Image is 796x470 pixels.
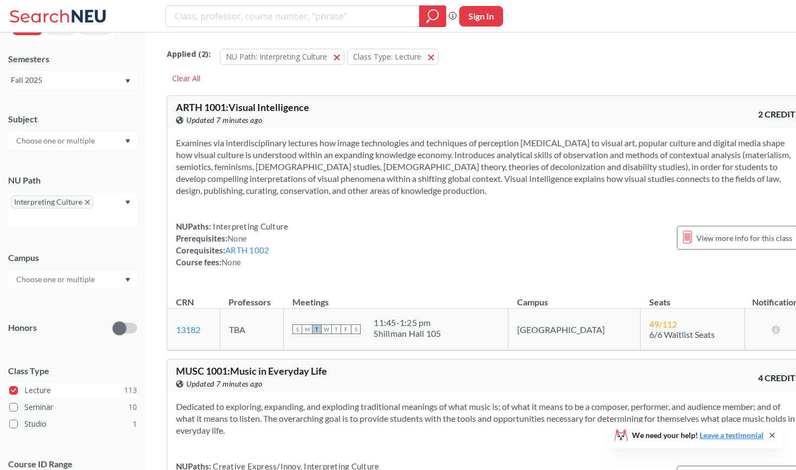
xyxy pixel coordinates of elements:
span: T [312,324,322,334]
span: None [227,233,247,243]
a: Leave a testimonial [700,430,764,440]
span: ARTH 1001 : Visual Intelligence [176,101,309,113]
svg: Dropdown arrow [125,200,131,205]
span: Class Type: Lecture [353,51,421,62]
span: Class Type [8,365,137,377]
button: Sign In [459,6,503,27]
p: Honors [8,322,37,334]
div: Fall 2025Dropdown arrow [8,71,137,89]
a: ARTH 1002 [225,245,269,255]
span: M [302,324,312,334]
svg: Dropdown arrow [125,79,131,83]
span: Updated 7 minutes ago [186,114,263,126]
div: Subject [8,113,137,125]
div: magnifying glass [419,5,446,27]
div: Dropdown arrow [8,270,137,289]
div: Clear All [167,70,206,87]
span: 49 / 112 [649,319,677,329]
span: Interpreting CultureX to remove pill [11,195,93,208]
span: S [292,324,302,334]
span: T [331,324,341,334]
div: Semesters [8,53,137,65]
div: Fall 2025 [11,74,124,86]
div: 11:45 - 1:25 pm [374,317,441,328]
div: Shillman Hall 105 [374,328,441,339]
label: Studio [9,417,137,431]
input: Class, professor, course number, "phrase" [174,7,412,25]
button: NU Path: Interpreting Culture [220,49,344,65]
button: Class Type: Lecture [347,49,439,65]
input: Choose one or multiple [11,273,102,286]
div: NU Path [8,174,137,186]
td: [GEOGRAPHIC_DATA] [508,309,641,350]
span: Updated 7 minutes ago [186,378,263,390]
a: 13182 [176,324,200,335]
span: None [221,257,241,267]
span: 10 [128,401,137,413]
label: Lecture [9,383,137,397]
th: Meetings [284,285,508,309]
span: Applied ( 2 ): [167,48,211,60]
svg: X to remove pill [85,200,90,205]
div: NUPaths: Prerequisites: Corequisites: Course fees: [176,220,288,268]
div: CRN [176,296,194,308]
span: We need your help! [632,432,764,439]
span: 113 [124,384,137,396]
label: Seminar [9,400,137,414]
span: 6/6 Waitlist Seats [649,329,715,340]
span: 1 [133,418,137,430]
span: Interpreting Culture [211,221,288,231]
svg: magnifying glass [426,9,439,24]
span: F [341,324,351,334]
svg: Dropdown arrow [125,278,131,282]
span: NU Path: Interpreting Culture [226,51,327,62]
input: Choose one or multiple [11,134,102,147]
td: TBA [220,309,284,350]
span: MUSC 1001 : Music in Everyday Life [176,365,327,377]
span: W [322,324,331,334]
div: Interpreting CultureX to remove pillDropdown arrow [8,193,137,227]
div: Dropdown arrow [8,132,137,150]
th: Professors [220,285,284,309]
span: S [351,324,361,334]
th: Campus [508,285,641,309]
th: Seats [641,285,745,309]
svg: Dropdown arrow [125,139,131,143]
span: View more info for this class [696,231,792,245]
div: Campus [8,252,137,264]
